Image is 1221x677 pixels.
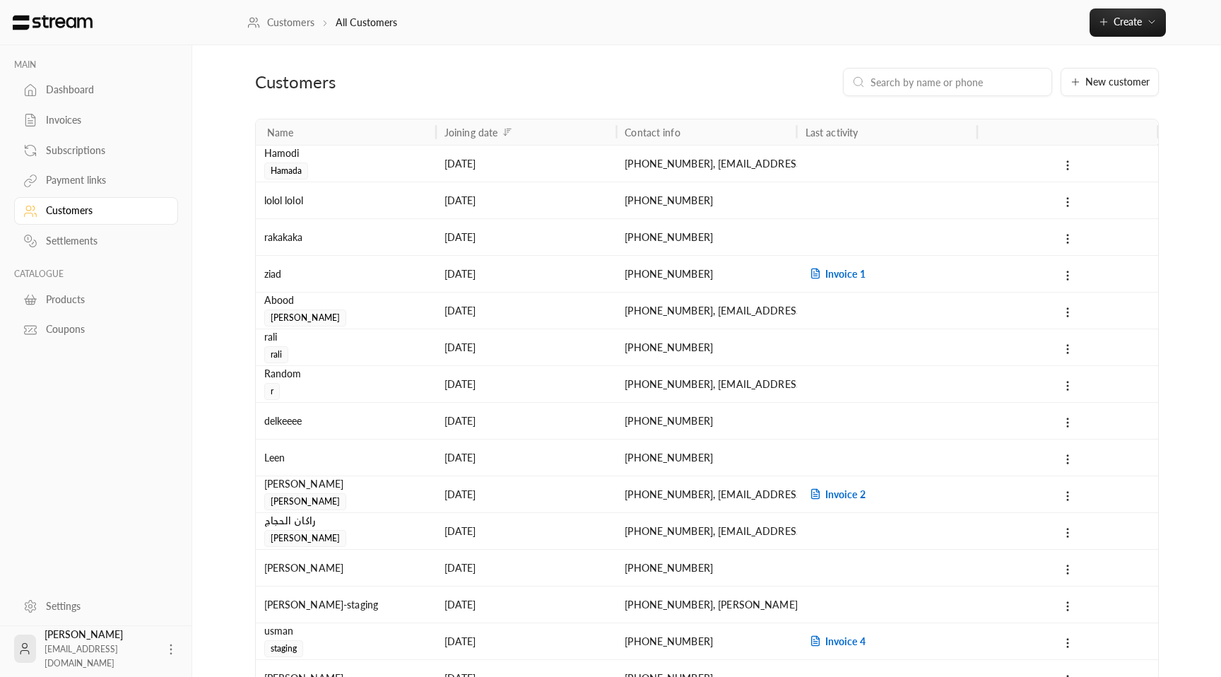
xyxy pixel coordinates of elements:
span: [PERSON_NAME] [264,493,347,510]
div: rali [264,329,427,345]
div: [PHONE_NUMBER] , [EMAIL_ADDRESS][DOMAIN_NAME] [625,366,788,402]
span: rali [264,346,289,363]
span: Invoice 1 [806,268,866,280]
img: Logo [11,15,94,30]
p: MAIN [14,59,178,71]
span: [PERSON_NAME] [264,530,347,547]
div: [DATE] [444,550,608,586]
div: [PHONE_NUMBER] [625,256,788,292]
div: Invoices [46,113,160,127]
a: Customers [14,197,178,225]
div: [DATE] [444,219,608,255]
div: Payment links [46,173,160,187]
span: Invoice 4 [806,635,866,647]
div: Hamodi [264,146,427,161]
div: Coupons [46,322,160,336]
button: Sort [499,124,516,141]
a: Payment links [14,167,178,194]
div: Subscriptions [46,143,160,158]
div: [DATE] [444,623,608,659]
div: Joining date [444,126,497,139]
div: [DATE] [444,329,608,365]
span: Invoice 2 [806,488,866,500]
div: rakakaka [264,219,427,255]
nav: breadcrumb [247,16,398,30]
div: [DATE] [444,513,608,549]
div: [DATE] [444,403,608,439]
div: [PHONE_NUMBER] [625,550,788,586]
div: Contact info [625,126,680,139]
input: Search by name or phone [871,74,1043,90]
span: r [264,383,280,400]
div: [PHONE_NUMBER] , [EMAIL_ADDRESS][DOMAIN_NAME] [625,293,788,329]
div: [DATE] [444,587,608,623]
div: [PERSON_NAME] [45,628,155,670]
div: Products [46,293,160,307]
div: [PHONE_NUMBER] , [EMAIL_ADDRESS][DOMAIN_NAME] [625,513,788,549]
div: [PHONE_NUMBER] [625,440,788,476]
span: staging [264,640,304,657]
div: [DATE] [444,440,608,476]
div: [PHONE_NUMBER] [625,219,788,255]
a: Coupons [14,316,178,343]
div: [PHONE_NUMBER] , [PERSON_NAME][EMAIL_ADDRESS][DOMAIN_NAME] [625,587,788,623]
div: usman [264,623,427,639]
div: [DATE] [444,366,608,402]
a: Settings [14,592,178,620]
div: lolol lolol [264,182,427,218]
div: ziad [264,256,427,292]
div: [PHONE_NUMBER] , [EMAIL_ADDRESS][DOMAIN_NAME] [625,146,788,182]
span: Create [1114,16,1142,28]
div: Random [264,366,427,382]
div: [PHONE_NUMBER] , [EMAIL_ADDRESS][DOMAIN_NAME] [625,476,788,512]
div: [DATE] [444,182,608,218]
div: [PERSON_NAME]-staging [264,587,427,623]
a: Dashboard [14,76,178,104]
a: Customers [247,16,314,30]
div: [PHONE_NUMBER] [625,329,788,365]
div: [DATE] [444,146,608,182]
span: [PERSON_NAME] [264,310,347,326]
div: Name [267,126,294,139]
a: Subscriptions [14,136,178,164]
div: Settings [46,599,160,613]
button: Create [1090,8,1166,37]
a: Products [14,285,178,313]
div: Last activity [806,126,859,139]
a: Invoices [14,107,178,134]
span: [EMAIL_ADDRESS][DOMAIN_NAME] [45,644,118,669]
div: [DATE] [444,476,608,512]
div: Dashboard [46,83,160,97]
p: All Customers [336,16,398,30]
a: Settlements [14,228,178,255]
div: Customers [255,71,547,93]
p: CATALOGUE [14,269,178,280]
div: [PERSON_NAME] [264,476,427,492]
span: Hamada [264,163,309,179]
div: [DATE] [444,256,608,292]
div: Abood [264,293,427,308]
span: New customer [1085,77,1150,87]
div: delkeeee [264,403,427,439]
div: راكان الحجاج [264,513,427,529]
div: [PHONE_NUMBER] [625,403,788,439]
button: New customer [1061,68,1159,96]
div: Leen [264,440,427,476]
div: Customers [46,204,160,218]
div: [PERSON_NAME] [264,550,427,586]
div: [DATE] [444,293,608,329]
div: [PHONE_NUMBER] [625,182,788,218]
div: [PHONE_NUMBER] [625,623,788,659]
div: Settlements [46,234,160,248]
